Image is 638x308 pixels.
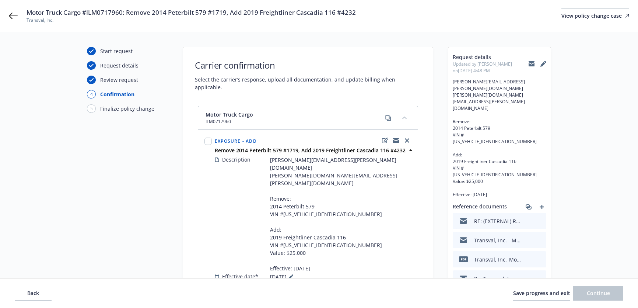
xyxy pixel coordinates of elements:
div: Finalize policy change [100,105,154,113]
a: copy [384,114,393,122]
a: View policy change case [561,8,629,23]
div: Request details [100,62,139,69]
button: preview file [537,275,543,283]
span: [PERSON_NAME][EMAIL_ADDRESS][PERSON_NAME][DOMAIN_NAME] [PERSON_NAME][DOMAIN_NAME][EMAIL_ADDRESS][... [453,79,546,198]
button: Back [15,286,52,301]
span: Select the carrier’s response, upload all documentation, and update billing when applicable. [195,76,421,91]
a: edit [381,136,389,145]
a: associate [524,203,533,211]
span: Exposure - Add [215,138,257,144]
div: Re: Transval, Inc. - Remove 2014 Peterbilt 579 #1719, Add 2019 Freightliner Cascadia 116 #4232 [474,275,522,283]
button: Continue [573,286,623,301]
button: download file [525,217,531,225]
button: preview file [537,217,543,225]
span: Effective date* [222,273,258,280]
div: 4 [87,90,96,98]
span: Description [222,156,250,163]
div: Start request [100,47,133,55]
span: Continue [587,290,610,297]
div: Confirmation [100,90,134,98]
div: Motor Truck CargoILM0717960copycollapse content [198,106,418,130]
a: add [537,203,546,211]
span: Reference documents [453,203,507,211]
span: Transval, Inc. [27,17,356,24]
span: Back [27,290,39,297]
span: PDF [459,256,468,262]
span: ILM0717960 [206,118,253,125]
a: close [403,136,411,145]
div: RE: (EXTERNAL) Re: Transval, Inc. - Remove 2014 Peterbilt 579 #1719, Add 2019 Freightliner Cascad... [474,217,522,225]
button: preview file [537,236,543,244]
div: 5 [87,104,96,113]
h1: Carrier confirmation [195,59,421,71]
button: collapse content [399,112,410,124]
span: Motor Truck Cargo [206,111,253,118]
span: [PERSON_NAME][EMAIL_ADDRESS][PERSON_NAME][DOMAIN_NAME] [PERSON_NAME][DOMAIN_NAME][EMAIL_ADDRESS][... [270,156,411,272]
button: download file [525,275,531,283]
div: Transval, Inc._Motor Truck Cargo #ILM0717960_Remove 2014 Peterbilt 579 #1719, Add 2019 Freightlin... [474,256,522,263]
button: Save progress and exit [513,286,570,301]
button: download file [525,236,531,244]
button: preview file [537,256,543,263]
span: Motor Truck Cargo #ILM0717960: Remove 2014 Peterbilt 579 #1719, Add 2019 Freightliner Cascadia 11... [27,8,356,17]
strong: Remove 2014 Peterbilt 579 #1719, Add 2019 Freightliner Cascadia 116 #4232 [215,147,406,154]
div: View policy change case [561,9,629,23]
span: Updated by [PERSON_NAME] on [DATE] 4:48 PM [453,61,529,74]
button: download file [525,256,531,263]
span: [DATE] [270,272,295,281]
span: Save progress and exit [513,290,570,297]
div: Transval, Inc. - Motor Truck Cargo #ILM0717960: Remove 2014 Peterbilt 579 #1719, Add 2019 Freight... [474,236,522,244]
div: Review request [100,76,138,84]
a: copyLogging [392,136,400,145]
span: Request details [453,53,529,61]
